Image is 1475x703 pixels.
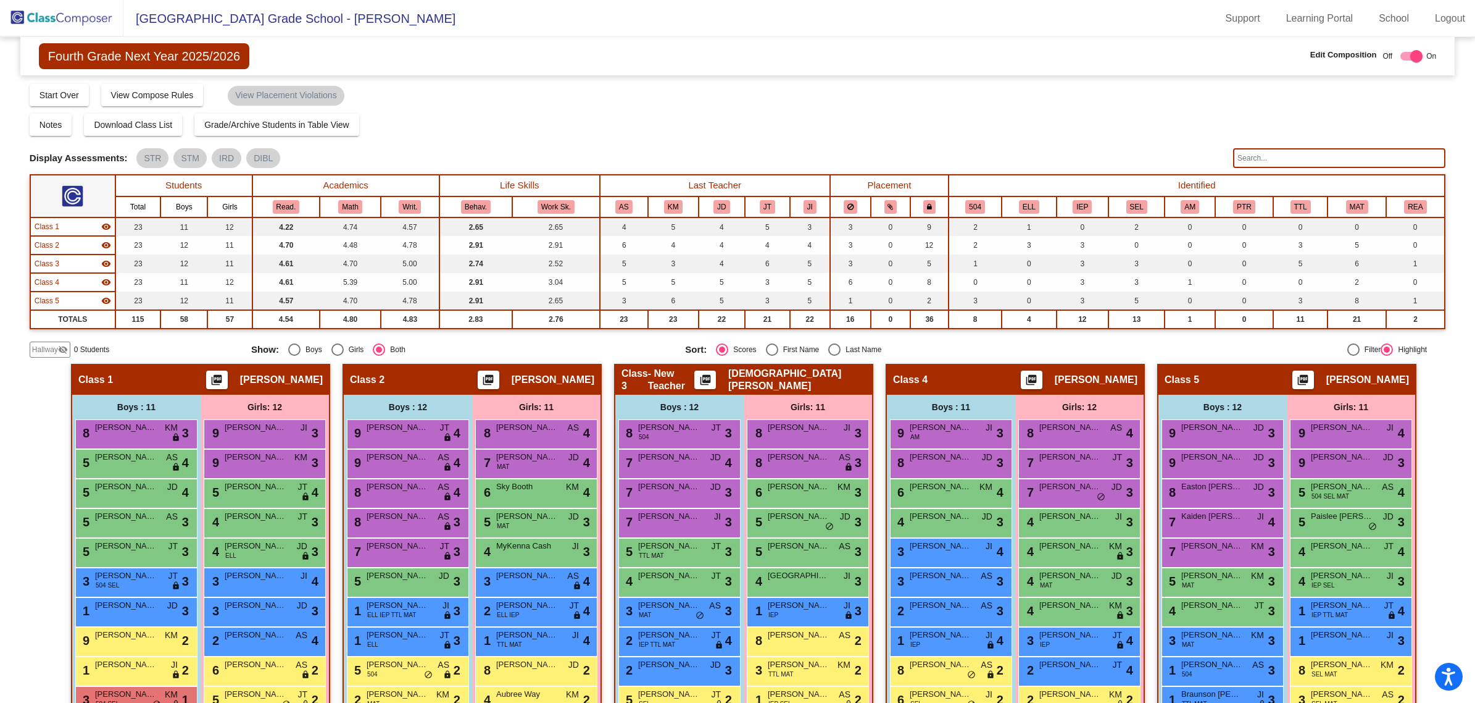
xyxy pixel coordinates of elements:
[344,344,364,355] div: Girls
[30,217,115,236] td: Michelle Lassard - No Class Name
[1181,200,1199,214] button: AM
[698,374,713,391] mat-icon: picture_as_pdf
[439,175,600,196] th: Life Skills
[1273,196,1327,217] th: Title I
[600,273,648,292] td: 5
[1021,371,1042,389] button: Print Students Details
[115,175,252,196] th: Students
[84,114,182,136] button: Download Class List
[207,217,252,236] td: 12
[381,255,439,273] td: 5.00
[35,258,59,269] span: Class 3
[648,255,699,273] td: 3
[101,240,111,250] mat-icon: visibility
[1295,374,1310,391] mat-icon: picture_as_pdf
[745,217,790,236] td: 5
[790,292,830,310] td: 5
[273,200,300,214] button: Read.
[35,277,59,288] span: Class 4
[694,371,716,389] button: Print Students Details
[1292,371,1314,389] button: Print Students Details
[1215,310,1273,329] td: 0
[204,120,349,130] span: Grade/Archive Students in Table View
[745,273,790,292] td: 3
[1327,196,1386,217] th: Math Intervention
[381,236,439,255] td: 4.78
[1327,217,1386,236] td: 0
[871,196,910,217] th: Keep with students
[94,120,172,130] span: Download Class List
[1057,292,1109,310] td: 3
[439,292,512,310] td: 2.91
[1126,200,1147,214] button: SEL
[830,273,871,292] td: 6
[1273,292,1327,310] td: 3
[207,236,252,255] td: 11
[101,296,111,306] mat-icon: visibility
[830,255,871,273] td: 3
[1215,255,1273,273] td: 0
[790,273,830,292] td: 5
[1273,236,1327,255] td: 3
[1273,217,1327,236] td: 0
[949,273,1002,292] td: 0
[381,292,439,310] td: 4.78
[1276,9,1363,28] a: Learning Portal
[207,255,252,273] td: 11
[478,371,499,389] button: Print Students Details
[910,196,949,217] th: Keep with teacher
[350,374,384,386] span: Class 2
[871,273,910,292] td: 0
[225,421,286,434] span: [PERSON_NAME]
[1002,217,1057,236] td: 1
[439,217,512,236] td: 2.65
[160,236,207,255] td: 12
[1386,310,1445,329] td: 2
[481,374,496,391] mat-icon: picture_as_pdf
[871,255,910,273] td: 0
[439,255,512,273] td: 2.74
[207,310,252,329] td: 57
[30,273,115,292] td: Ann Green - No Class Name
[320,217,381,236] td: 4.74
[615,395,744,419] div: Boys : 12
[320,236,381,255] td: 4.48
[320,292,381,310] td: 4.70
[745,236,790,255] td: 4
[115,310,161,329] td: 115
[95,421,157,434] span: [PERSON_NAME] [GEOGRAPHIC_DATA]
[699,217,745,236] td: 4
[512,292,600,310] td: 2.65
[115,236,161,255] td: 23
[910,421,971,434] span: [PERSON_NAME]
[1057,255,1109,273] td: 3
[600,217,648,236] td: 4
[711,421,721,434] span: JT
[648,310,699,329] td: 23
[699,255,745,273] td: 4
[600,255,648,273] td: 5
[887,395,1015,419] div: Boys : 11
[841,344,881,355] div: Last Name
[648,196,699,217] th: Kathleen Mandzen
[1386,292,1445,310] td: 1
[496,421,558,434] span: [PERSON_NAME]
[1215,273,1273,292] td: 0
[1327,236,1386,255] td: 5
[1273,310,1327,329] td: 11
[1426,51,1436,62] span: On
[949,196,1002,217] th: 504 Plan
[949,175,1445,196] th: Identified
[439,236,512,255] td: 2.91
[439,421,449,434] span: JT
[1327,292,1386,310] td: 8
[39,43,249,69] span: Fourth Grade Next Year 2025/2026
[1215,292,1273,310] td: 0
[1057,273,1109,292] td: 3
[600,310,648,329] td: 23
[252,255,320,273] td: 4.61
[1233,148,1445,168] input: Search...
[512,273,600,292] td: 3.04
[600,175,830,196] th: Last Teacher
[699,273,745,292] td: 5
